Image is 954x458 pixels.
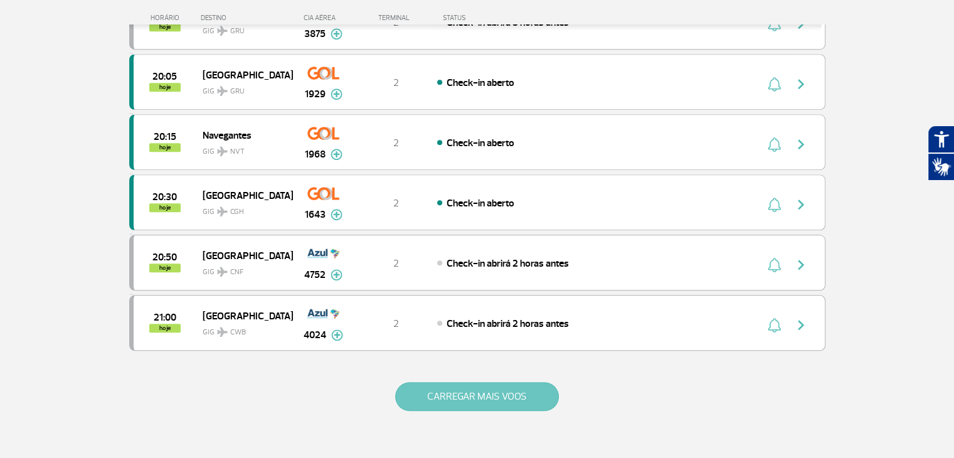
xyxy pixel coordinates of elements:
[230,26,245,37] span: GRU
[793,317,808,333] img: seta-direita-painel-voo.svg
[203,127,283,143] span: Navegantes
[149,83,181,92] span: hoje
[149,324,181,333] span: hoje
[217,206,228,216] img: destiny_airplane.svg
[305,87,326,102] span: 1929
[133,14,201,22] div: HORÁRIO
[203,320,283,338] span: GIG
[331,209,342,220] img: mais-info-painel-voo.svg
[768,317,781,333] img: sino-painel-voo.svg
[217,327,228,337] img: destiny_airplane.svg
[331,28,342,40] img: mais-info-painel-voo.svg
[304,26,326,41] span: 3875
[437,14,539,22] div: STATUS
[793,257,808,272] img: seta-direita-painel-voo.svg
[447,77,514,89] span: Check-in aberto
[203,247,283,264] span: [GEOGRAPHIC_DATA]
[152,253,177,262] span: 2025-10-01 20:50:00
[331,149,342,160] img: mais-info-painel-voo.svg
[149,264,181,272] span: hoje
[230,267,243,278] span: CNF
[393,317,399,330] span: 2
[355,14,437,22] div: TERMINAL
[331,88,342,100] img: mais-info-painel-voo.svg
[149,203,181,212] span: hoje
[292,14,355,22] div: CIA AÉREA
[149,143,181,152] span: hoje
[217,26,228,36] img: destiny_airplane.svg
[203,67,283,83] span: [GEOGRAPHIC_DATA]
[793,77,808,92] img: seta-direita-painel-voo.svg
[393,137,399,149] span: 2
[217,146,228,156] img: destiny_airplane.svg
[304,267,326,282] span: 4752
[154,313,176,322] span: 2025-10-01 21:00:00
[331,329,343,341] img: mais-info-painel-voo.svg
[768,197,781,212] img: sino-painel-voo.svg
[152,72,177,81] span: 2025-10-01 20:05:00
[793,197,808,212] img: seta-direita-painel-voo.svg
[331,269,342,280] img: mais-info-painel-voo.svg
[203,187,283,203] span: [GEOGRAPHIC_DATA]
[203,79,283,97] span: GIG
[305,147,326,162] span: 1968
[152,193,177,201] span: 2025-10-01 20:30:00
[203,307,283,324] span: [GEOGRAPHIC_DATA]
[447,137,514,149] span: Check-in aberto
[305,207,326,222] span: 1643
[768,137,781,152] img: sino-painel-voo.svg
[154,132,176,141] span: 2025-10-01 20:15:00
[203,139,283,157] span: GIG
[201,14,292,22] div: DESTINO
[230,206,244,218] span: CGH
[217,86,228,96] img: destiny_airplane.svg
[304,328,326,343] span: 4024
[230,327,246,338] span: CWB
[447,257,569,270] span: Check-in abrirá 2 horas antes
[928,125,954,153] button: Abrir recursos assistivos.
[203,200,283,218] span: GIG
[928,153,954,181] button: Abrir tradutor de língua de sinais.
[447,197,514,210] span: Check-in aberto
[393,77,399,89] span: 2
[203,260,283,278] span: GIG
[230,86,245,97] span: GRU
[928,125,954,181] div: Plugin de acessibilidade da Hand Talk.
[230,146,245,157] span: NVT
[395,382,559,411] button: CARREGAR MAIS VOOS
[393,257,399,270] span: 2
[447,317,569,330] span: Check-in abrirá 2 horas antes
[393,197,399,210] span: 2
[217,267,228,277] img: destiny_airplane.svg
[768,257,781,272] img: sino-painel-voo.svg
[768,77,781,92] img: sino-painel-voo.svg
[793,137,808,152] img: seta-direita-painel-voo.svg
